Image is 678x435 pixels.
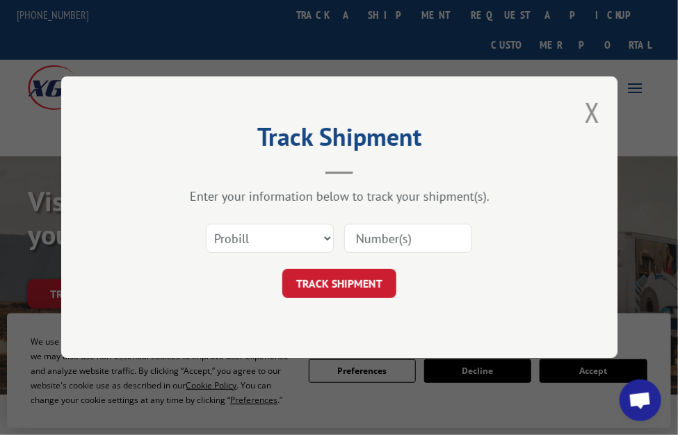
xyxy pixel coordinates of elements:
button: TRACK SHIPMENT [282,270,396,299]
div: Open chat [620,379,661,421]
input: Number(s) [344,224,472,254]
h2: Track Shipment [131,127,548,154]
button: Close modal [585,94,600,131]
div: Enter your information below to track your shipment(s). [131,189,548,205]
